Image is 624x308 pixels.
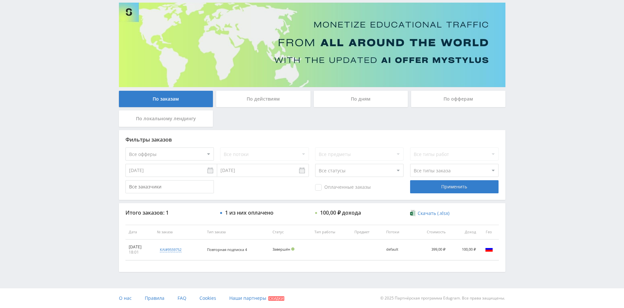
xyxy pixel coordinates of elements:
div: kai#9559752 [160,247,181,252]
div: Фильтры заказов [125,137,499,143]
td: 399,00 ₽ [412,240,449,260]
img: Banner [119,3,505,87]
div: По заказам [119,91,213,107]
div: По офферам [411,91,505,107]
span: Скачать (.xlsx) [418,211,449,216]
a: Cookies [199,288,216,308]
th: Дата [125,225,154,240]
th: Предмет [351,225,383,240]
a: О нас [119,288,132,308]
div: По действиям [216,91,311,107]
th: Потоки [383,225,412,240]
img: rus.png [485,245,493,253]
div: default [386,247,408,252]
a: Правила [145,288,164,308]
div: © 2025 Партнёрская программа Edugram. Все права защищены. [315,288,505,308]
span: Подтвержден [291,247,294,251]
th: Стоимость [412,225,449,240]
div: Применить [410,180,499,193]
th: Статус [269,225,311,240]
th: № заказа [154,225,204,240]
span: Cookies [199,295,216,301]
div: По локальному лендингу [119,110,213,127]
span: Наши партнеры [229,295,266,301]
div: 1 из них оплачено [225,210,274,216]
span: Оплаченные заказы [315,184,371,191]
span: FAQ [178,295,186,301]
a: Скачать (.xlsx) [410,210,449,217]
div: 100,00 ₽ дохода [320,210,361,216]
td: 100,00 ₽ [449,240,479,260]
div: Итого заказов: 1 [125,210,214,216]
img: xlsx [410,210,416,216]
span: Правила [145,295,164,301]
th: Тип заказа [204,225,269,240]
div: 18:01 [129,250,151,255]
span: Завершён [273,247,290,252]
th: Доход [449,225,479,240]
span: Повторная подписка 4 [207,247,247,252]
th: Гео [479,225,499,240]
div: [DATE] [129,244,151,250]
a: Наши партнеры Скидки [229,288,284,308]
input: Все заказчики [125,180,214,193]
span: Скидки [268,296,284,301]
div: По дням [314,91,408,107]
th: Тип работы [311,225,351,240]
a: FAQ [178,288,186,308]
span: О нас [119,295,132,301]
